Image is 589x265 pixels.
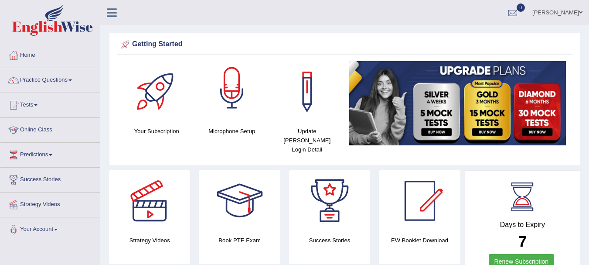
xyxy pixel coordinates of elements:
[379,236,460,245] h4: EW Booklet Download
[0,143,100,165] a: Predictions
[475,221,570,229] h4: Days to Expiry
[109,236,190,245] h4: Strategy Videos
[119,38,570,51] div: Getting Started
[517,3,525,12] span: 0
[518,233,527,250] b: 7
[0,93,100,115] a: Tests
[274,127,340,154] h4: Update [PERSON_NAME] Login Detail
[199,127,266,136] h4: Microphone Setup
[0,168,100,189] a: Success Stories
[289,236,370,245] h4: Success Stories
[0,68,100,90] a: Practice Questions
[0,193,100,214] a: Strategy Videos
[199,236,280,245] h4: Book PTE Exam
[0,43,100,65] a: Home
[123,127,190,136] h4: Your Subscription
[0,217,100,239] a: Your Account
[0,118,100,140] a: Online Class
[349,61,566,145] img: small5.jpg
